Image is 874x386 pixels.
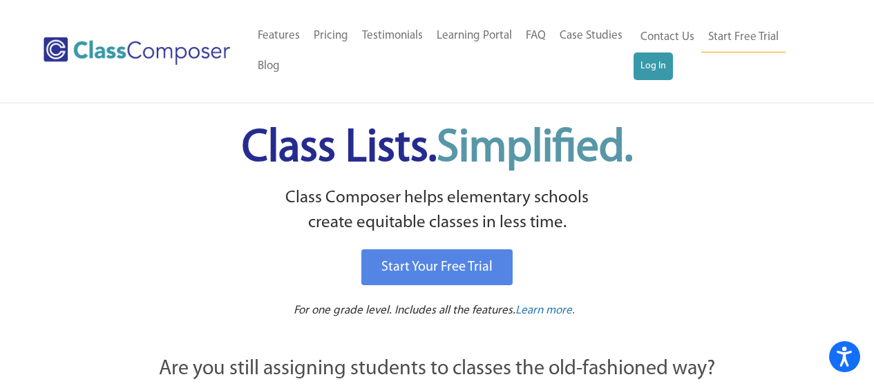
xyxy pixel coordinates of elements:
a: Contact Us [634,22,701,52]
img: Class Composer [44,37,230,65]
span: Simplified. [437,126,633,171]
a: Blog [251,51,287,81]
a: Case Studies [553,21,629,51]
a: Features [251,21,307,51]
a: FAQ [519,21,553,51]
span: For one grade level. Includes all the features. [294,305,515,316]
a: Learn more. [515,302,575,320]
nav: Header Menu [251,21,634,81]
a: Log In [634,52,673,80]
a: Start Free Trial [701,22,786,53]
span: Class Lists. [242,126,633,171]
a: Testimonials [355,21,430,51]
span: Start Your Free Trial [381,260,493,274]
a: Start Your Free Trial [361,249,513,285]
p: Class Composer helps elementary schools create equitable classes in less time. [83,186,792,236]
a: Learning Portal [430,21,519,51]
a: Pricing [307,21,355,51]
span: Learn more. [515,305,575,316]
nav: Header Menu [634,22,820,80]
p: Are you still assigning students to classes the old-fashioned way? [85,354,790,385]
